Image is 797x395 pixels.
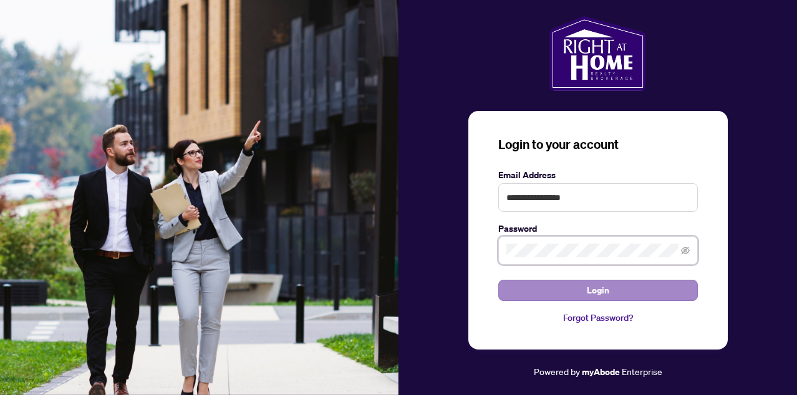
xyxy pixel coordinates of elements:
a: myAbode [582,365,620,379]
button: Login [498,280,698,301]
label: Email Address [498,168,698,182]
span: Enterprise [622,366,662,377]
img: ma-logo [549,16,646,91]
h3: Login to your account [498,136,698,153]
a: Forgot Password? [498,311,698,325]
span: Powered by [534,366,580,377]
span: eye-invisible [681,246,690,255]
span: Login [587,280,609,300]
label: Password [498,222,698,236]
